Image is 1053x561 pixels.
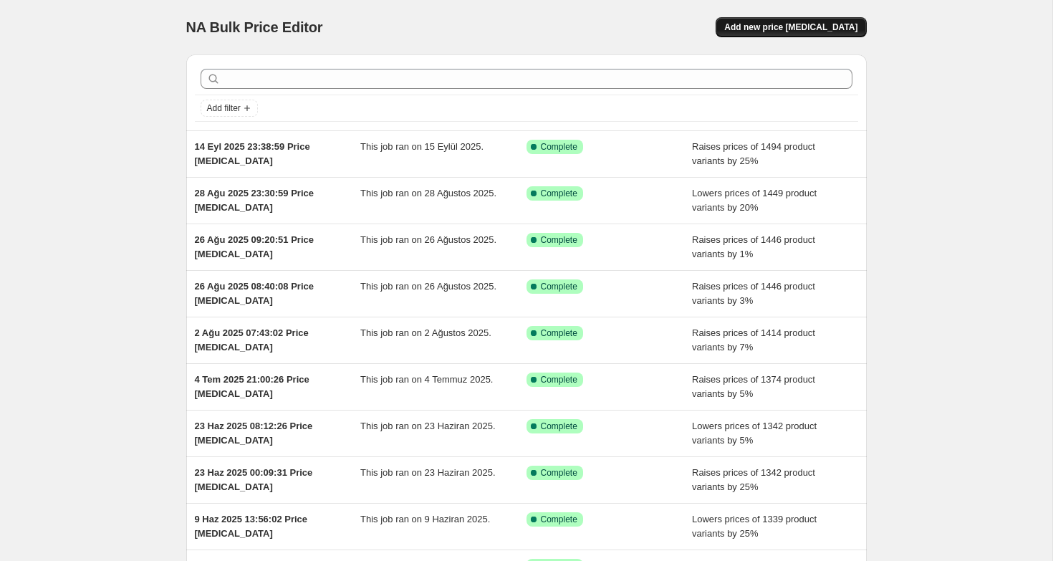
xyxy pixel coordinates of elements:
[360,327,491,338] span: This job ran on 2 Ağustos 2025.
[541,467,577,479] span: Complete
[360,141,484,152] span: This job ran on 15 Eylül 2025.
[724,21,857,33] span: Add new price [MEDICAL_DATA]
[541,141,577,153] span: Complete
[692,188,817,213] span: Lowers prices of 1449 product variants by 20%
[195,467,313,492] span: 23 Haz 2025 00:09:31 Price [MEDICAL_DATA]
[360,467,496,478] span: This job ran on 23 Haziran 2025.
[692,514,817,539] span: Lowers prices of 1339 product variants by 25%
[541,374,577,385] span: Complete
[541,421,577,432] span: Complete
[195,327,309,353] span: 2 Ağu 2025 07:43:02 Price [MEDICAL_DATA]
[195,188,314,213] span: 28 Ağu 2025 23:30:59 Price [MEDICAL_DATA]
[692,421,817,446] span: Lowers prices of 1342 product variants by 5%
[692,281,815,306] span: Raises prices of 1446 product variants by 3%
[541,327,577,339] span: Complete
[195,234,314,259] span: 26 Ağu 2025 09:20:51 Price [MEDICAL_DATA]
[195,421,313,446] span: 23 Haz 2025 08:12:26 Price [MEDICAL_DATA]
[360,374,493,385] span: This job ran on 4 Temmuz 2025.
[692,234,815,259] span: Raises prices of 1446 product variants by 1%
[195,374,309,399] span: 4 Tem 2025 21:00:26 Price [MEDICAL_DATA]
[360,421,496,431] span: This job ran on 23 Haziran 2025.
[692,467,815,492] span: Raises prices of 1342 product variants by 25%
[360,514,490,524] span: This job ran on 9 Haziran 2025.
[360,234,496,245] span: This job ran on 26 Ağustos 2025.
[716,17,866,37] button: Add new price [MEDICAL_DATA]
[207,102,241,114] span: Add filter
[201,100,258,117] button: Add filter
[541,514,577,525] span: Complete
[541,281,577,292] span: Complete
[195,141,310,166] span: 14 Eyl 2025 23:38:59 Price [MEDICAL_DATA]
[692,327,815,353] span: Raises prices of 1414 product variants by 7%
[195,514,308,539] span: 9 Haz 2025 13:56:02 Price [MEDICAL_DATA]
[541,234,577,246] span: Complete
[360,188,496,198] span: This job ran on 28 Ağustos 2025.
[692,374,815,399] span: Raises prices of 1374 product variants by 5%
[692,141,815,166] span: Raises prices of 1494 product variants by 25%
[360,281,496,292] span: This job ran on 26 Ağustos 2025.
[541,188,577,199] span: Complete
[186,19,323,35] span: NA Bulk Price Editor
[195,281,314,306] span: 26 Ağu 2025 08:40:08 Price [MEDICAL_DATA]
